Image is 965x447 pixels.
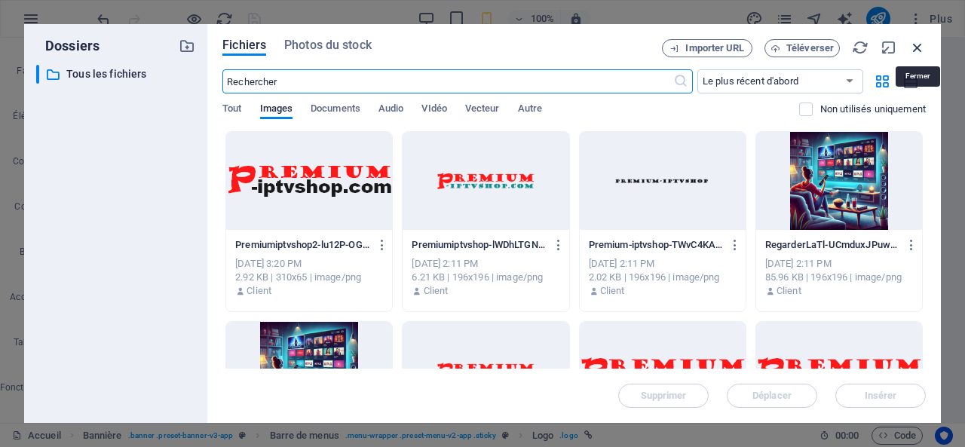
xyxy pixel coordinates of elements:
[222,100,241,121] span: Tout
[179,38,195,54] i: Créer un nouveau dossier
[235,257,383,271] div: [DATE] 3:20 PM
[260,100,293,121] span: Images
[421,100,446,121] span: VIdéo
[222,36,266,54] span: Fichiers
[284,36,372,54] span: Photos du stock
[764,39,840,57] button: Téléverser
[36,65,39,84] div: ​
[235,238,369,252] p: Premiumiptvshop2-lu12P-OGy145D-HItt1Njw.png
[765,257,913,271] div: [DATE] 2:11 PM
[424,284,449,298] p: Client
[765,238,899,252] p: RegarderLaTl-UCmduxJPuwWqUQhwgQHoAw-X7Gm-CTu1vfaYaHpuFFnCg.png
[518,100,542,121] span: Autre
[600,284,625,298] p: Client
[66,66,167,83] p: Tous les fichiers
[589,271,737,284] div: 2.02 KB | 196x196 | image/png
[765,271,913,284] div: 85.96 KB | 196x196 | image/png
[36,36,100,56] p: Dossiers
[235,271,383,284] div: 2.92 KB | 310x65 | image/png
[412,271,559,284] div: 6.21 KB | 196x196 | image/png
[786,44,834,53] span: Téléverser
[222,69,672,93] input: Rechercher
[412,257,559,271] div: [DATE] 2:11 PM
[589,257,737,271] div: [DATE] 2:11 PM
[412,238,546,252] p: Premiumiptvshop-lWDhLTGNhaes6fOaYFcEgw-GxjZOTU249oU35Kb5KBXxw.png
[777,284,801,298] p: Client
[685,44,744,53] span: Importer URL
[311,100,360,121] span: Documents
[378,100,403,121] span: Audio
[465,100,500,121] span: Vecteur
[881,39,897,56] i: Réduire
[852,39,868,56] i: Actualiser
[662,39,752,57] button: Importer URL
[820,103,926,116] p: Affiche uniquement les fichiers non utilisés sur ce site web. Les fichiers ajoutés pendant cette ...
[589,238,723,252] p: Premium-iptvshop-TWvC4KA884qarDeFb9kz_w-sE5Wq9zZeeta-hrjIwGKyA.png
[247,284,271,298] p: Client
